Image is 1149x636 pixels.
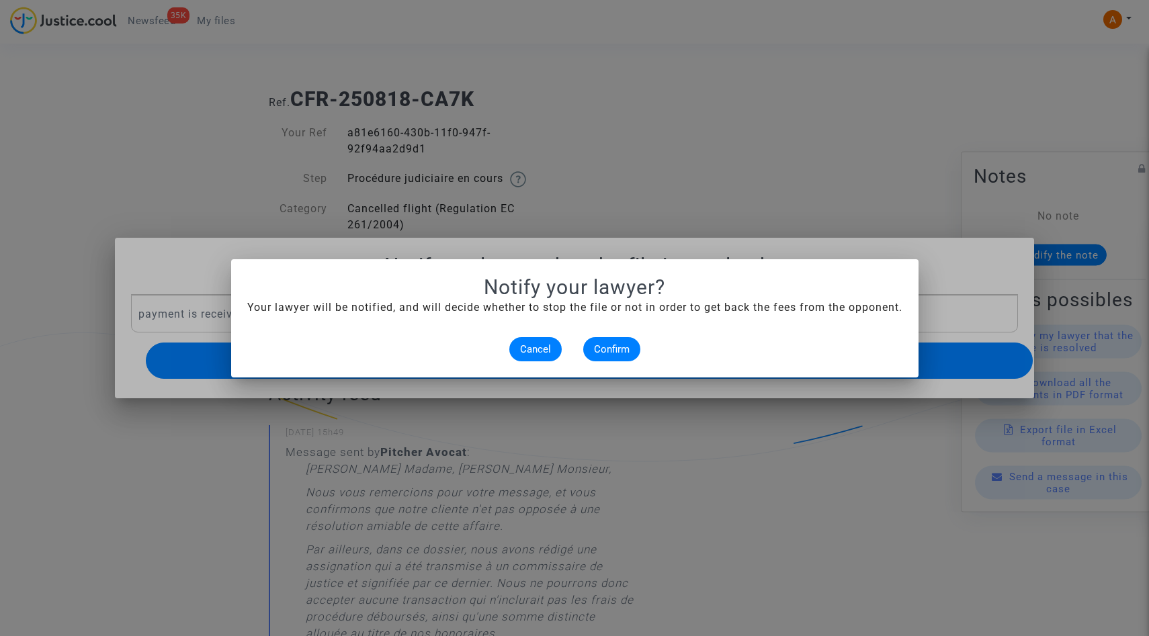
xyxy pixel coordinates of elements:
button: Confirm [583,337,640,361]
button: Cancel [509,337,562,361]
h1: Notify your lawyer? [247,275,902,300]
span: Confirm [594,343,630,355]
span: Your lawyer will be notified, and will decide whether to stop the file or not in order to get bac... [247,301,902,314]
span: Cancel [520,343,551,355]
